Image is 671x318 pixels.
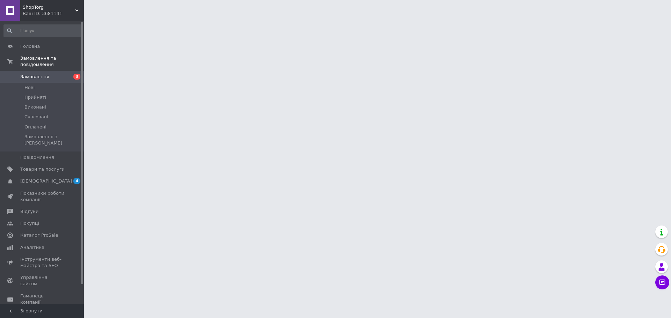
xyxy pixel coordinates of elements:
span: Головна [20,43,40,50]
span: Інструменти веб-майстра та SEO [20,256,65,269]
span: Замовлення [20,74,49,80]
span: 3 [73,74,80,80]
span: Покупці [20,220,39,227]
span: Прийняті [24,94,46,101]
span: Повідомлення [20,154,54,161]
span: Показники роботи компанії [20,190,65,203]
span: Нові [24,84,35,91]
span: Товари та послуги [20,166,65,172]
span: Оплачені [24,124,46,130]
span: [DEMOGRAPHIC_DATA] [20,178,72,184]
span: Виконані [24,104,46,110]
button: Чат з покупцем [655,275,669,289]
div: Ваш ID: 3681141 [23,10,84,17]
span: Скасовані [24,114,48,120]
span: ShopTorg [23,4,75,10]
span: Управління сайтом [20,274,65,287]
input: Пошук [3,24,82,37]
span: Аналітика [20,244,44,251]
span: Замовлення та повідомлення [20,55,84,68]
span: Гаманець компанії [20,293,65,305]
span: 4 [73,178,80,184]
span: Каталог ProSale [20,232,58,238]
span: Відгуки [20,208,38,215]
span: Замовлення з [PERSON_NAME] [24,134,82,146]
